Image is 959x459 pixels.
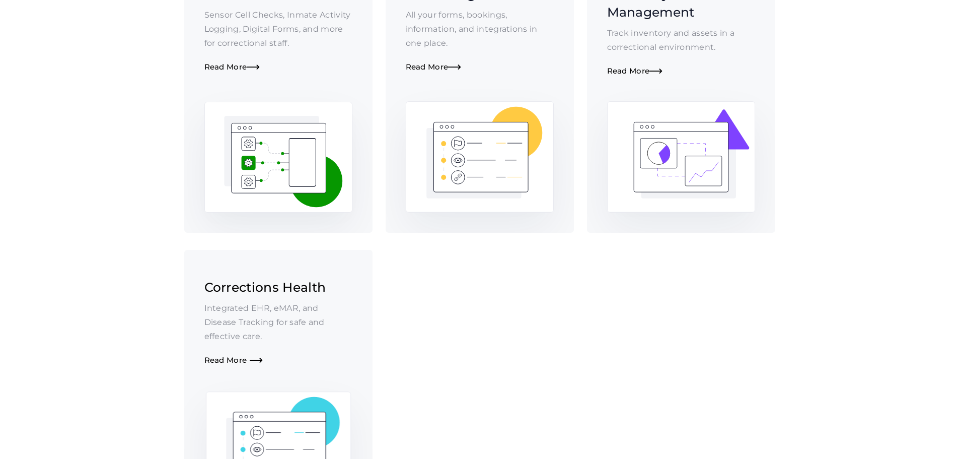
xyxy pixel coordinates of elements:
[607,67,755,76] div: Read More
[406,8,554,50] p: All your forms, bookings, information, and integrations in one place.
[204,301,352,344] p: Integrated EHR, eMAR, and Disease Tracking for safe and effective care.
[204,8,352,50] p: Sensor Cell Checks, Inmate Activity Logging, Digital Forms, and more for correctional staff.
[204,278,352,296] h3: Corrections Health
[406,62,554,72] div: Read More
[649,68,662,76] span: 
[204,62,352,72] div: Read More
[204,356,352,365] div: Read More
[448,63,461,72] span: 
[247,63,260,72] span: 
[909,411,959,459] iframe: Chat Widget
[250,357,263,365] span: 
[607,26,755,54] p: Track inventory and assets in a correctional environment.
